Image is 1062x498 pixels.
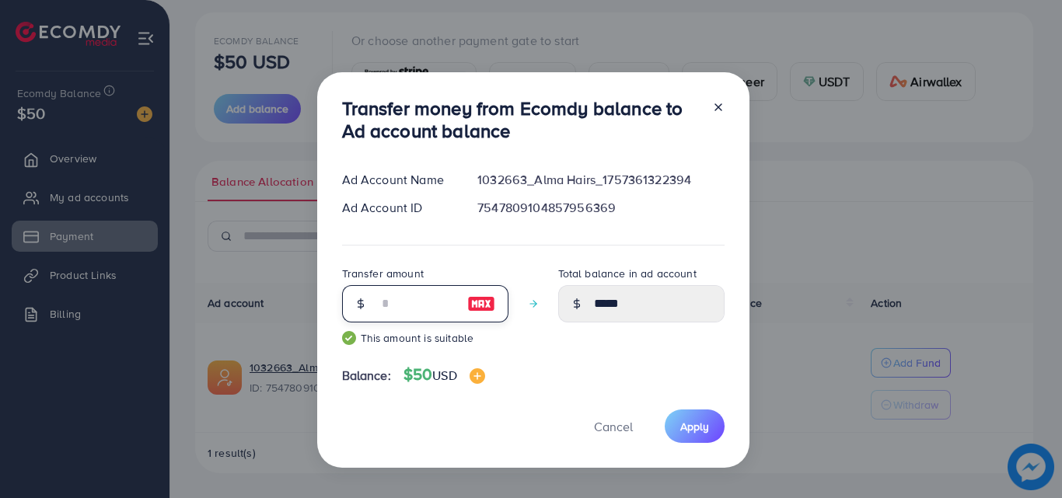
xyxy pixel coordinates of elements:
[558,266,697,281] label: Total balance in ad account
[594,418,633,435] span: Cancel
[342,367,391,385] span: Balance:
[342,331,356,345] img: guide
[465,199,736,217] div: 7547809104857956369
[342,97,700,142] h3: Transfer money from Ecomdy balance to Ad account balance
[330,171,466,189] div: Ad Account Name
[403,365,485,385] h4: $50
[665,409,725,443] button: Apply
[470,368,485,384] img: image
[467,294,495,313] img: image
[342,330,508,346] small: This amount is suitable
[680,419,709,434] span: Apply
[465,171,736,189] div: 1032663_Alma Hairs_1757361322394
[342,266,424,281] label: Transfer amount
[330,199,466,217] div: Ad Account ID
[432,367,456,384] span: USD
[575,409,652,443] button: Cancel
